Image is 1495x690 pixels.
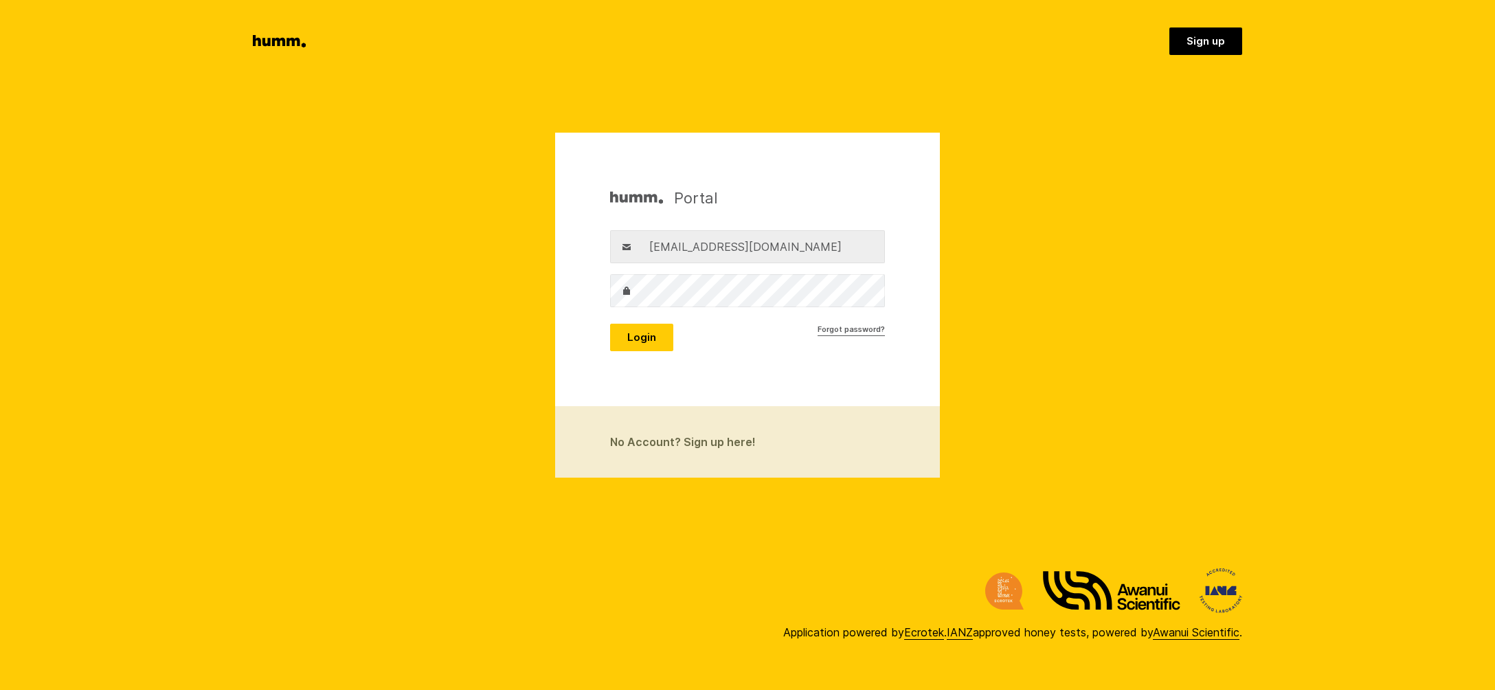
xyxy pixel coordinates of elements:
[610,188,718,208] h1: Portal
[947,625,973,640] a: IANZ
[1043,571,1180,610] img: Awanui Scientific
[985,572,1024,610] img: Ecrotek
[555,406,940,478] a: No Account? Sign up here!
[783,624,1242,641] div: Application powered by . approved honey tests, powered by .
[1169,27,1242,55] a: Sign up
[610,324,673,351] button: Login
[1153,625,1239,640] a: Awanui Scientific
[818,324,885,336] a: Forgot password?
[1200,568,1242,613] img: International Accreditation New Zealand
[610,188,663,208] img: Humm
[904,625,944,640] a: Ecrotek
